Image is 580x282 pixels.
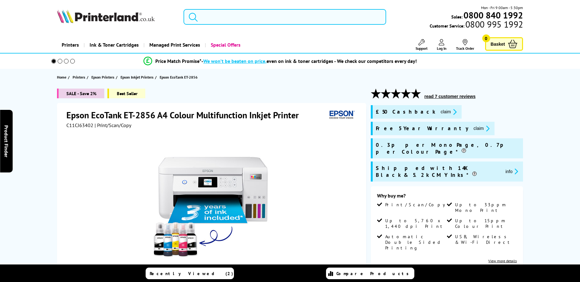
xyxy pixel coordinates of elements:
[482,34,490,42] span: 0
[95,122,131,128] span: | Print/Scan/Copy
[455,218,515,229] span: Up to 15ppm Colour Print
[121,74,153,80] span: Epson Inkjet Printers
[430,21,523,29] span: Customer Service:
[416,46,427,51] span: Support
[376,125,469,132] span: Free 5 Year Warranty
[437,39,447,51] a: Log In
[451,14,463,20] span: Sales:
[57,37,84,53] a: Printers
[151,141,274,264] img: Epson EcoTank ET-2856
[326,268,414,279] a: Compare Products
[121,74,155,80] a: Epson Inkjet Printers
[377,192,517,202] div: Why buy me?
[416,39,427,51] a: Support
[201,58,417,64] div: - even on ink & toner cartridges - We check our competitors every day!
[463,12,523,18] a: 0800 840 1992
[91,74,114,80] span: Epson Printers
[376,141,520,155] span: 0.3p per Mono Page, 0.7p per Colour Page*
[385,218,446,229] span: Up to 5,760 x 1,440 dpi Print
[504,168,520,175] button: promo-description
[327,109,356,121] img: Epson
[385,234,446,251] span: Automatic Double Sided Printing
[203,58,267,64] span: We won’t be beaten on price,
[90,37,139,53] span: Ink & Toner Cartridges
[57,9,155,23] img: Printerland Logo
[485,37,523,51] a: Basket 0
[455,234,515,245] span: USB, Wireless & Wi-Fi Direct
[57,74,68,80] a: Home
[91,74,116,80] a: Epson Printers
[376,108,436,115] span: £50 Cashback
[481,5,523,11] span: Mon - Fri 9:00am - 5:30pm
[146,268,234,279] a: Recently Viewed (2)
[205,37,245,53] a: Special Offers
[376,165,500,178] span: Shipped with 14K Black & 5.2k CMY Inks*
[66,109,305,121] h1: Epson EcoTank ET-2856 A4 Colour Multifunction Inkjet Printer
[3,125,9,157] span: Product Finder
[385,202,450,208] span: Print/Scan/Copy
[456,39,474,51] a: Track Order
[107,89,145,98] span: Best Seller
[57,9,176,24] a: Printerland Logo
[422,94,477,99] button: read 7 customer reviews
[73,74,85,80] span: Printers
[488,259,517,263] a: View more details
[150,271,233,276] span: Recently Viewed (2)
[463,9,523,21] b: 0800 840 1992
[73,74,87,80] a: Printers
[160,75,198,79] span: Epson EcoTank ET-2856
[84,37,143,53] a: Ink & Toner Cartridges
[455,202,515,213] span: Up to 33ppm Mono Print
[336,271,412,276] span: Compare Products
[43,56,518,67] li: modal_Promise
[464,21,523,27] span: 0800 995 1992
[57,89,104,98] span: SALE - Save 2%
[439,108,458,115] button: promo-description
[143,37,205,53] a: Managed Print Services
[155,58,201,64] span: Price Match Promise*
[66,122,93,128] span: C11CJ63402
[472,125,491,132] button: promo-description
[57,74,66,80] span: Home
[491,40,505,48] span: Basket
[437,46,447,51] span: Log In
